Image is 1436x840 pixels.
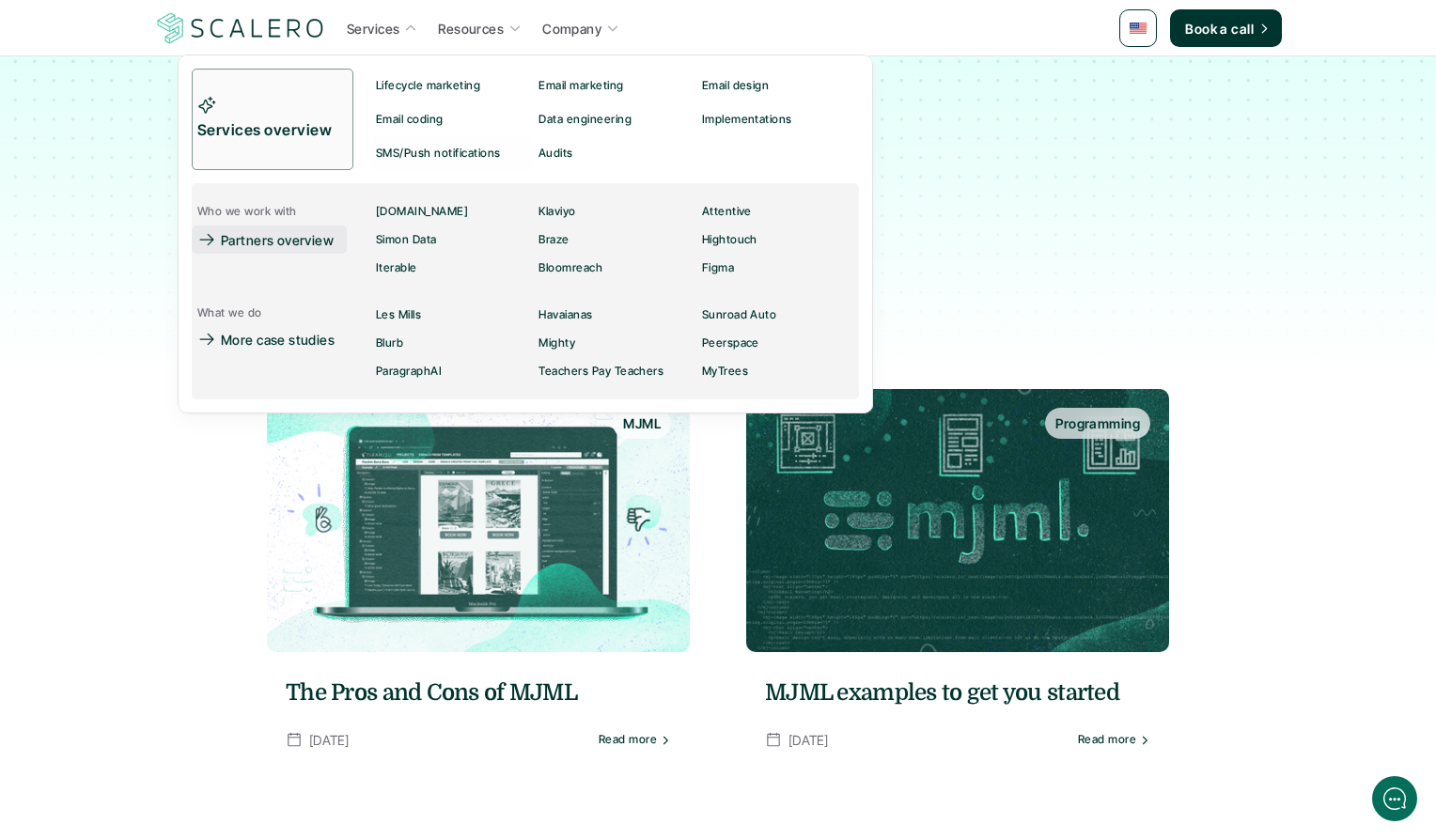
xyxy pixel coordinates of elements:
p: Peerspace [702,336,759,350]
a: Simon Data [370,226,533,254]
p: Audits [538,147,573,160]
p: Book a call [1185,19,1254,39]
a: [DOMAIN_NAME] [370,197,533,226]
p: Braze [538,233,569,246]
a: Partners overview [192,226,347,254]
p: Teachers Pay Teachers [538,365,663,378]
p: Email design [702,79,770,92]
p: Figma [702,261,734,274]
a: More case studies [192,325,353,353]
p: [DATE] [309,728,350,752]
p: Hightouch [702,233,757,246]
p: SMS/Push notifications [376,147,501,160]
p: Services overview [197,118,336,143]
p: Resources [438,19,504,39]
span: We run on Gist [157,657,238,669]
p: Iterable [376,261,417,274]
a: SMS/Push notifications [370,136,533,170]
a: Figma [696,254,859,282]
p: Mighty [538,336,575,350]
a: Audits [533,136,685,170]
p: Read more [1078,733,1136,746]
a: Read more [599,733,671,746]
a: Email design [696,69,859,102]
p: Who we work with [197,205,297,218]
p: MJML [623,413,661,433]
a: Havaianas [533,301,695,329]
p: Havaianas [538,308,592,321]
a: Programming [746,389,1169,652]
p: More case studies [221,330,335,350]
a: Teachers Pay Teachers [533,357,695,385]
p: Company [542,19,601,39]
p: Read more [599,733,657,746]
a: Iterable [370,254,533,282]
a: Implementations [696,102,859,136]
p: [DATE] [788,728,829,752]
h1: Hi! Welcome to [GEOGRAPHIC_DATA]. [28,91,348,121]
p: Lifecycle marketing [376,79,480,92]
p: Sunroad Auto [702,308,777,321]
p: Services [347,19,399,39]
a: Sunroad Auto [696,301,859,329]
a: Email coding [370,102,533,136]
h2: Let us know if we can help with lifecycle marketing. [28,125,348,215]
p: Implementations [702,113,792,126]
a: Klaviyo [533,197,695,226]
a: Read more [1078,733,1150,746]
a: Peerspace [696,329,859,357]
a: Lifecycle marketing [370,69,533,102]
a: Mighty [533,329,695,357]
p: Attentive [702,205,752,218]
a: MJML [267,389,690,652]
p: Programming [1055,413,1140,433]
a: Blurb [370,329,533,357]
a: Attentive [696,197,859,226]
p: Data engineering [538,113,632,126]
p: Email marketing [538,79,623,92]
p: Blurb [376,336,403,350]
a: Data engineering [533,102,695,136]
a: Book a call [1170,9,1282,47]
p: Klaviyo [538,205,575,218]
a: Scalero company logo [154,11,327,45]
p: Email coding [376,113,444,126]
a: ParagraphAI [370,357,533,385]
iframe: gist-messenger-bubble-iframe [1372,776,1417,821]
a: The Pros and Cons of MJML [286,676,671,709]
p: What we do [197,306,262,319]
a: Bloomreach [533,254,695,282]
p: ParagraphAI [376,365,442,378]
p: MyTrees [702,365,748,378]
span: New conversation [121,260,226,275]
p: Bloomreach [538,261,602,274]
button: New conversation [29,249,347,287]
img: Scalero company logo [154,10,327,46]
a: Email marketing [533,69,695,102]
a: Les Mills [370,301,533,329]
a: Hightouch [696,226,859,254]
a: Services overview [192,69,353,170]
p: Les Mills [376,308,421,321]
a: MyTrees [696,357,859,385]
p: [DOMAIN_NAME] [376,205,468,218]
a: MJML examples to get you started [765,676,1150,709]
p: Partners overview [221,230,334,250]
a: Braze [533,226,695,254]
p: Simon Data [376,233,437,246]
